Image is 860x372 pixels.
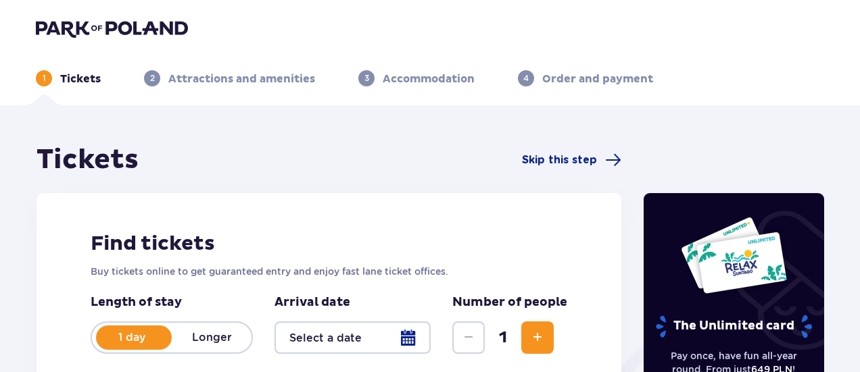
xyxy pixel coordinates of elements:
p: 3 [364,72,369,84]
p: Buy tickets online to get guaranteed entry and enjoy fast lane ticket offices. [91,265,567,278]
p: Order and payment [542,72,653,86]
p: The Unlimited card [654,315,813,338]
p: 1 [43,72,46,84]
p: Attractions and amenities [168,72,315,86]
p: Length of stay [91,294,253,311]
button: Decrease [452,321,485,354]
img: Park of Poland logo [36,19,188,38]
button: Increase [521,321,554,354]
p: 2 [150,72,155,84]
p: Number of people [452,294,567,311]
h2: Find tickets [91,231,567,257]
div: 2Attractions and amenities [144,70,315,86]
span: 1 [487,327,519,348]
h1: Tickets [37,143,139,177]
p: Tickets [60,72,101,86]
p: 1 day [92,330,172,345]
p: 4 [523,72,529,84]
div: 4Order and payment [518,70,653,86]
div: 1Tickets [36,70,101,86]
div: 3Accommodation [358,70,475,86]
span: Skip this step [522,153,597,167]
p: Longer [172,330,252,345]
p: Accommodation [383,72,475,86]
p: Arrival date [274,294,350,311]
a: Skip this step [522,152,621,168]
img: Two entry cards to Suntago with the word 'UNLIMITED RELAX', featuring a white background with tro... [680,216,788,294]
